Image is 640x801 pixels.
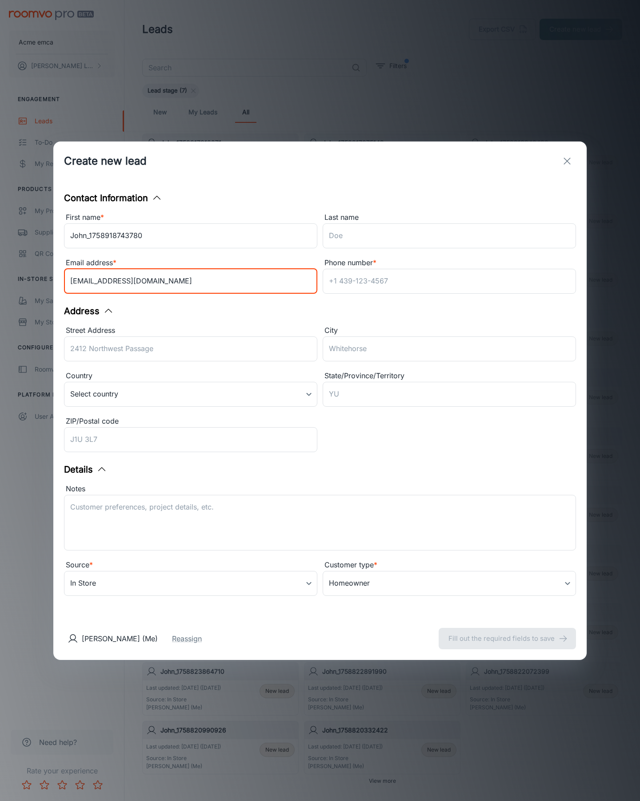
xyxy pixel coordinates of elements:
[64,336,317,361] input: 2412 Northwest Passage
[64,463,107,476] button: Details
[64,212,317,223] div: First name
[64,382,317,407] div: Select country
[64,191,162,205] button: Contact Information
[323,571,576,596] div: Homeowner
[82,633,158,644] p: [PERSON_NAME] (Me)
[64,325,317,336] div: Street Address
[323,257,576,269] div: Phone number
[64,370,317,382] div: Country
[323,212,576,223] div: Last name
[323,269,576,294] input: +1 439-123-4567
[64,416,317,427] div: ZIP/Postal code
[323,336,576,361] input: Whitehorse
[64,269,317,294] input: myname@example.com
[64,559,317,571] div: Source
[64,427,317,452] input: J1U 3L7
[323,382,576,407] input: YU
[323,325,576,336] div: City
[64,223,317,248] input: John
[64,257,317,269] div: Email address
[323,559,576,571] div: Customer type
[64,304,114,318] button: Address
[64,153,147,169] h1: Create new lead
[172,633,202,644] button: Reassign
[64,571,317,596] div: In Store
[558,152,576,170] button: exit
[323,223,576,248] input: Doe
[64,483,576,495] div: Notes
[323,370,576,382] div: State/Province/Territory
